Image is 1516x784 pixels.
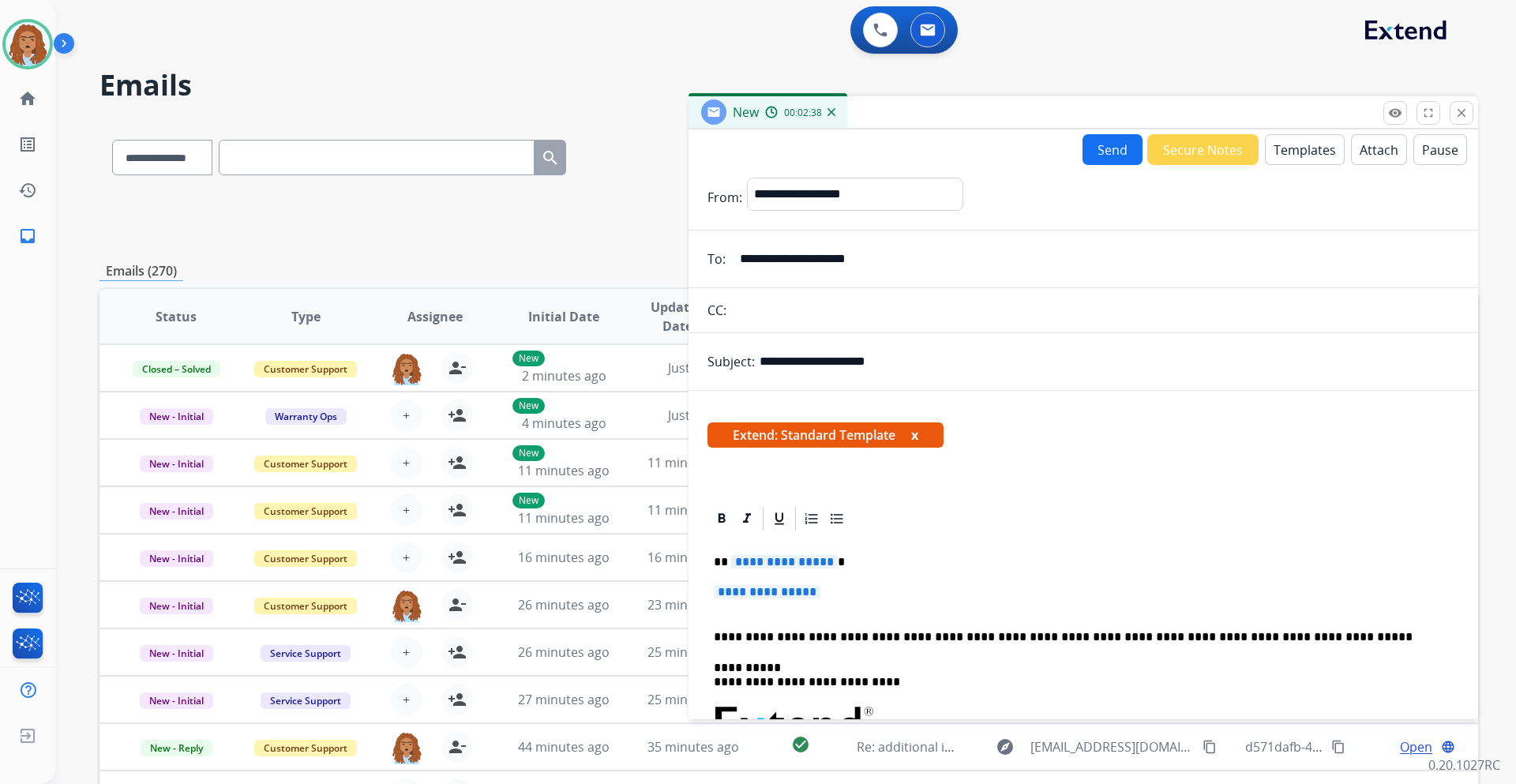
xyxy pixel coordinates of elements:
mat-icon: remove_red_eye [1388,106,1402,120]
img: agent-avatar [391,731,422,764]
p: 0.20.1027RC [1428,756,1500,775]
span: Service Support [261,645,351,662]
span: + [403,406,410,425]
img: avatar [6,22,50,66]
div: Bullet List [825,507,849,531]
p: From: [707,188,742,207]
span: 16 minutes ago [647,549,739,566]
span: New - Reply [141,740,212,756]
mat-icon: check_circle [791,735,810,754]
span: + [403,501,410,520]
span: 27 minutes ago [518,691,610,708]
mat-icon: person_add [448,548,467,567]
p: New [512,493,545,508]
span: 2 minutes ago [522,367,606,384]
div: Underline [767,507,791,531]
span: 11 minutes ago [647,454,739,471]
mat-icon: list_alt [18,135,37,154]
span: Customer Support [254,361,357,377]
div: Italic [735,507,759,531]
mat-icon: inbox [18,227,37,246]
span: Warranty Ops [265,408,347,425]
p: To: [707,249,726,268]
span: Updated Date [642,298,714,336]
mat-icon: content_copy [1203,740,1217,754]
span: 44 minutes ago [518,738,610,756]
span: 4 minutes ago [522,415,606,432]
span: 25 minutes ago [647,643,739,661]
mat-icon: explore [996,737,1015,756]
mat-icon: person_add [448,406,467,425]
span: + [403,453,410,472]
span: 25 minutes ago [647,691,739,708]
span: Customer Support [254,456,357,472]
span: 35 minutes ago [647,738,739,756]
span: 11 minutes ago [518,509,610,527]
mat-icon: language [1441,740,1455,754]
button: Templates [1265,134,1345,165]
button: Send [1083,134,1143,165]
span: New - Initial [140,503,213,520]
span: 26 minutes ago [518,596,610,613]
p: New [512,351,545,366]
img: agent-avatar [391,352,422,385]
button: + [391,542,422,573]
span: [EMAIL_ADDRESS][DOMAIN_NAME] [1030,737,1193,756]
div: Ordered List [800,507,824,531]
mat-icon: person_add [448,453,467,472]
span: d571dafb-4606-4c50-90cb-874bf01ce95a [1245,738,1484,756]
span: Service Support [261,692,351,709]
button: + [391,494,422,526]
span: + [403,643,410,662]
span: New - Initial [140,645,213,662]
span: Closed – Solved [133,361,220,377]
mat-icon: person_add [448,690,467,709]
span: Customer Support [254,550,357,567]
span: + [403,690,410,709]
button: x [911,426,918,445]
button: Secure Notes [1147,134,1259,165]
mat-icon: person_add [448,643,467,662]
span: Just now [668,359,719,377]
span: Re: additional information [857,738,1012,756]
span: + [403,548,410,567]
span: Initial Date [528,307,599,326]
span: Customer Support [254,503,357,520]
p: Subject: [707,352,755,371]
span: 16 minutes ago [518,549,610,566]
span: New [733,103,759,121]
p: New [512,445,545,461]
div: Bold [710,507,734,531]
mat-icon: home [18,89,37,108]
mat-icon: person_remove [448,737,467,756]
span: New - Initial [140,598,213,614]
p: New [512,398,545,414]
span: New - Initial [140,456,213,472]
button: Attach [1351,134,1407,165]
span: New - Initial [140,408,213,425]
mat-icon: person_remove [448,358,467,377]
span: New - Initial [140,692,213,709]
span: Just now [668,407,719,424]
span: 23 minutes ago [647,596,739,613]
button: + [391,400,422,431]
span: Customer Support [254,598,357,614]
span: 11 minutes ago [647,501,739,519]
mat-icon: person_add [448,501,467,520]
span: 00:02:38 [784,107,822,119]
button: Pause [1413,134,1467,165]
img: agent-avatar [391,589,422,622]
span: 26 minutes ago [518,643,610,661]
span: Assignee [407,307,463,326]
span: Customer Support [254,740,357,756]
p: Emails (270) [99,261,183,281]
mat-icon: close [1454,106,1469,120]
button: + [391,636,422,668]
mat-icon: search [541,148,560,167]
span: New - Initial [140,550,213,567]
span: Status [156,307,197,326]
h2: Emails [99,69,1478,101]
span: 11 minutes ago [518,462,610,479]
span: Open [1400,737,1432,756]
mat-icon: fullscreen [1421,106,1435,120]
